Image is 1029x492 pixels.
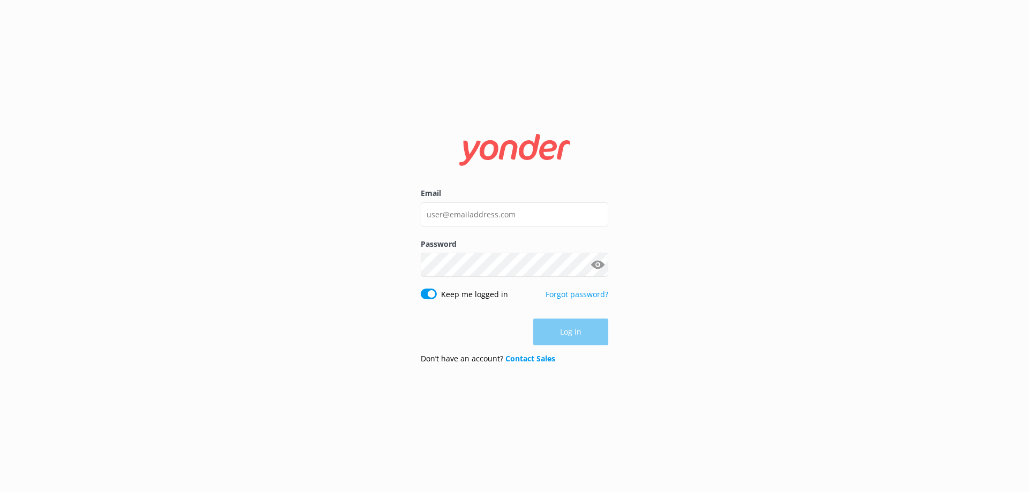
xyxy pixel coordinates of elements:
[421,202,608,226] input: user@emailaddress.com
[421,353,555,365] p: Don’t have an account?
[505,353,555,364] a: Contact Sales
[546,289,608,299] a: Forgot password?
[421,238,608,250] label: Password
[441,289,508,300] label: Keep me logged in
[421,187,608,199] label: Email
[587,254,608,276] button: Show password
